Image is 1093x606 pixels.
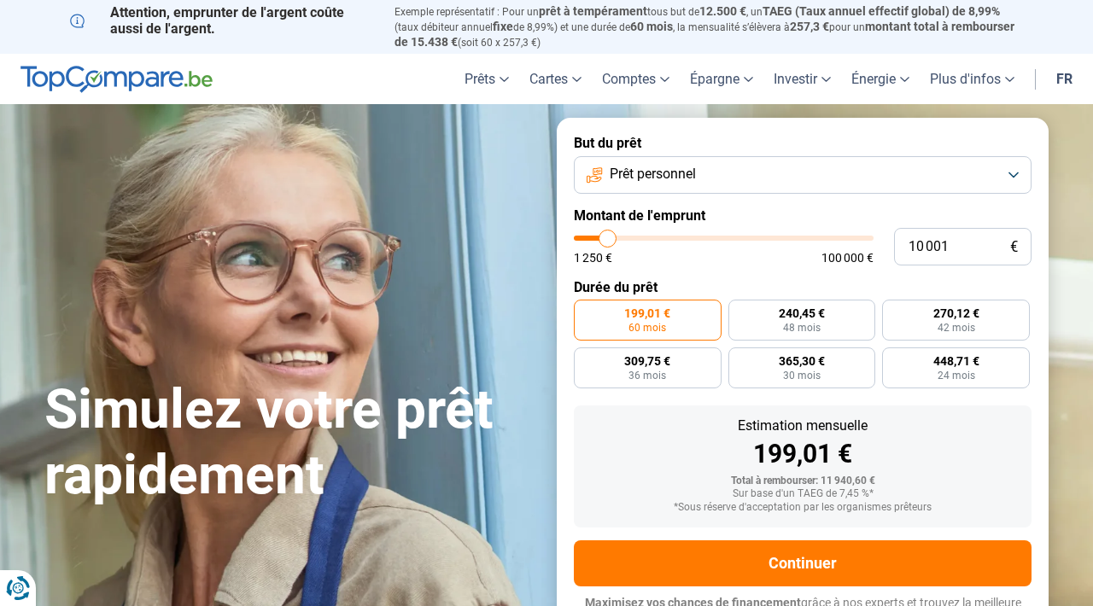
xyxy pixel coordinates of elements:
span: TAEG (Taux annuel effectif global) de 8,99% [763,4,1000,18]
span: 1 250 € [574,252,612,264]
span: 240,45 € [779,307,825,319]
span: 365,30 € [779,355,825,367]
img: TopCompare [20,66,213,93]
button: Continuer [574,540,1032,586]
label: But du prêt [574,135,1032,151]
a: Cartes [519,54,592,104]
label: Durée du prêt [574,279,1032,295]
div: *Sous réserve d'acceptation par les organismes prêteurs [587,502,1018,514]
span: 12.500 € [699,4,746,18]
span: 270,12 € [933,307,979,319]
span: 30 mois [783,370,821,381]
span: montant total à rembourser de 15.438 € [395,20,1014,49]
div: Total à rembourser: 11 940,60 € [587,475,1018,487]
a: Épargne [680,54,763,104]
span: 60 mois [630,20,673,33]
p: Attention, emprunter de l'argent coûte aussi de l'argent. [70,4,374,37]
span: 448,71 € [933,355,979,367]
span: prêt à tempérament [539,4,647,18]
a: Énergie [841,54,920,104]
span: 60 mois [628,323,666,333]
span: 257,3 € [790,20,829,33]
a: Comptes [592,54,680,104]
div: 199,01 € [587,441,1018,467]
label: Montant de l'emprunt [574,207,1032,224]
button: Prêt personnel [574,156,1032,194]
span: 48 mois [783,323,821,333]
span: 36 mois [628,370,666,381]
a: fr [1046,54,1083,104]
span: 309,75 € [624,355,670,367]
span: fixe [493,20,513,33]
span: 24 mois [938,370,975,381]
h1: Simulez votre prêt rapidement [44,377,536,509]
span: Prêt personnel [610,165,696,184]
div: Sur base d'un TAEG de 7,45 %* [587,488,1018,500]
span: € [1010,240,1018,254]
span: 100 000 € [821,252,874,264]
div: Estimation mensuelle [587,419,1018,433]
a: Investir [763,54,841,104]
p: Exemple représentatif : Pour un tous but de , un (taux débiteur annuel de 8,99%) et une durée de ... [395,4,1023,50]
span: 199,01 € [624,307,670,319]
a: Plus d'infos [920,54,1025,104]
span: 42 mois [938,323,975,333]
a: Prêts [454,54,519,104]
